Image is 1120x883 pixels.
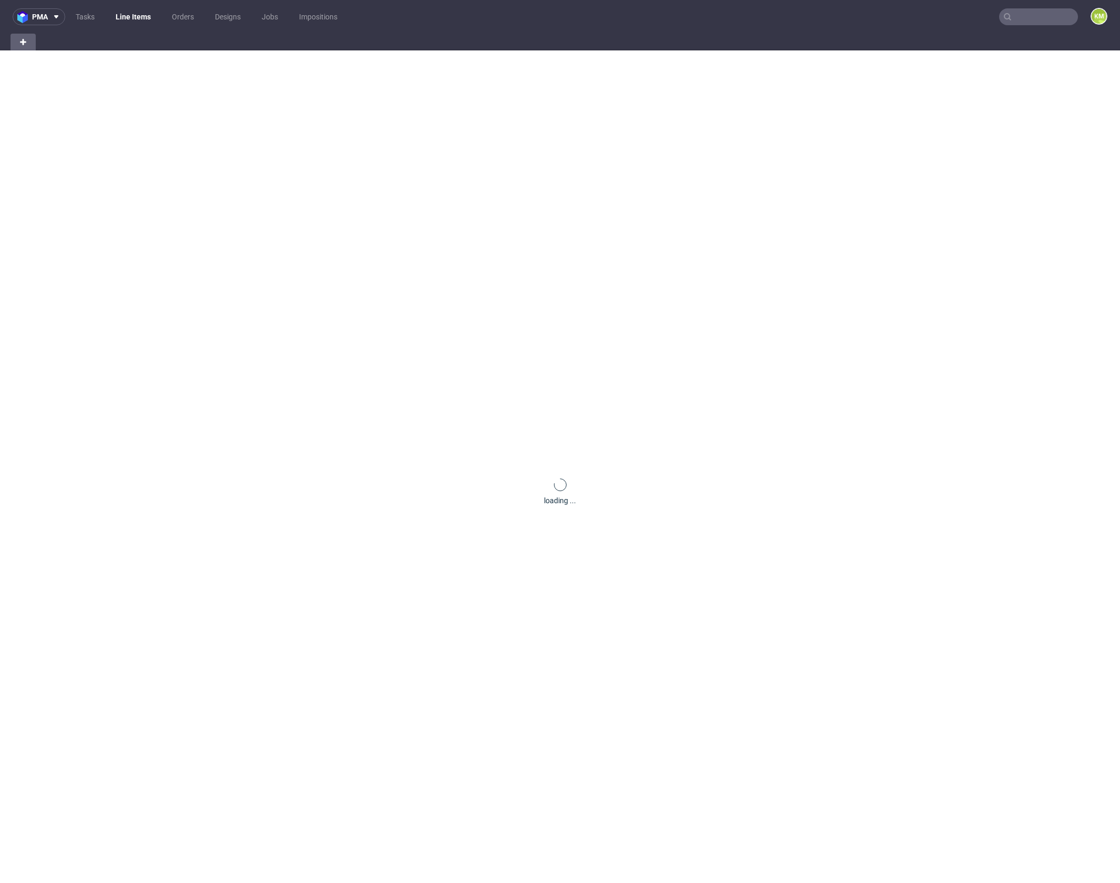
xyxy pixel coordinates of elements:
[13,8,65,25] button: pma
[255,8,284,25] a: Jobs
[32,13,48,20] span: pma
[109,8,157,25] a: Line Items
[544,495,576,506] div: loading ...
[1092,9,1106,24] figcaption: KM
[209,8,247,25] a: Designs
[69,8,101,25] a: Tasks
[17,11,32,23] img: logo
[293,8,344,25] a: Impositions
[166,8,200,25] a: Orders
